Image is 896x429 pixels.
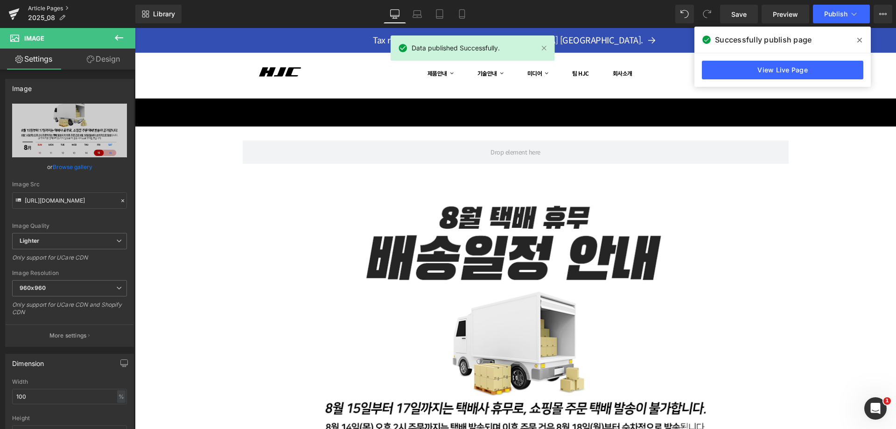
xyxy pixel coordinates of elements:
span: Data published Successfully. [412,43,500,53]
span: Image [24,35,44,42]
a: Article Pages [28,5,135,12]
a: 팀 HJC [427,37,460,53]
span: Publish [824,10,847,18]
span: Save [731,9,747,19]
summary: 제품안내 [282,37,325,53]
summary: 기술안내 [332,37,375,53]
div: Image Quality [12,223,127,229]
p: More settings [49,331,87,340]
iframe: Intercom live chat [864,397,887,420]
div: Only support for UCare CDN and Shopify CDN [12,301,127,322]
div: Image Resolution [12,270,127,276]
a: View Live Page [702,61,863,79]
span: 회사소개 [478,42,497,49]
span: 제품안내 [293,42,312,49]
a: Mobile [451,5,473,23]
span: 2025_08 [28,14,55,21]
a: Desktop [384,5,406,23]
button: Publish [813,5,870,23]
span: Successfully publish page [715,34,812,45]
div: Image [12,79,32,92]
a: Preview [762,5,809,23]
span: 미디어 [392,42,407,49]
a: Design [70,49,137,70]
button: Redo [698,5,716,23]
div: or [12,162,127,172]
input: auto [12,389,127,404]
div: Height [12,415,127,422]
a: Tablet [428,5,451,23]
a: Laptop [406,5,428,23]
a: 회사소개 [467,37,504,53]
button: Undo [675,5,694,23]
div: Width [12,379,127,385]
a: Browse gallery [53,159,92,175]
div: Only support for UCare CDN [12,254,127,267]
a: New Library [135,5,182,23]
div: Image Src [12,181,127,188]
summary: 미디어 [382,37,420,53]
div: % [117,390,126,403]
span: 1 [883,397,891,405]
b: Lighter [20,237,39,244]
span: Preview [773,9,798,19]
button: More settings [6,324,133,346]
div: Dimension [12,354,44,367]
span: 팀 HJC [437,42,454,49]
b: 960x960 [20,284,46,291]
span: 기술안내 [343,42,362,49]
button: More [874,5,892,23]
p: Tax refunds are available at [GEOGRAPHIC_DATA] [GEOGRAPHIC_DATA]. [13,7,748,18]
input: Link [12,192,127,209]
span: Library [153,10,175,18]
